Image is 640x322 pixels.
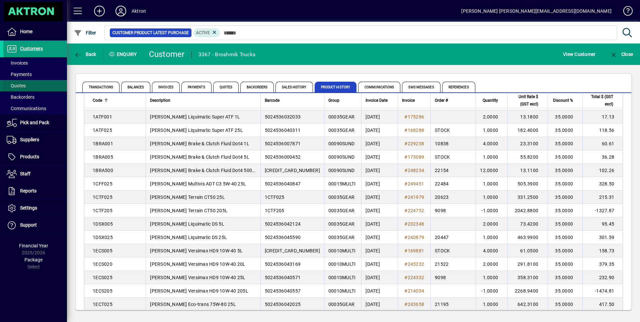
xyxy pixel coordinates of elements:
[150,141,249,146] span: [PERSON_NAME] Brake & Clutch Fluid Dot4 1L
[20,188,36,193] span: Reports
[404,235,407,240] span: #
[553,97,573,104] span: Discount %
[476,137,507,150] td: 4.0000
[193,28,220,37] mat-chip: Product Activation Status: Active
[582,271,623,284] td: 232.90
[404,114,407,119] span: #
[93,181,112,186] span: 1CFF025
[20,120,49,125] span: Pick and Pack
[507,110,548,124] td: 13.1800
[265,168,320,173] span: [CREDIT_CARD_NUMBER]
[328,248,356,253] span: 00010MULTI
[361,190,398,204] td: [DATE]
[361,110,398,124] td: [DATE]
[366,97,394,104] div: Invoice Date
[582,177,623,190] td: 328.50
[265,288,301,294] span: 5024536040557
[265,208,285,213] span: 1CTF205
[548,244,582,257] td: 35.0000
[548,164,582,177] td: 35.0000
[328,168,354,173] span: 00090SUND
[265,128,301,133] span: 5024536040311
[93,168,113,173] span: 1BRA500
[361,244,398,257] td: [DATE]
[152,82,180,92] span: Invoices
[93,114,112,119] span: 1ATF001
[3,200,67,217] a: Settings
[430,244,476,257] td: STOCK
[3,69,67,80] a: Payments
[610,52,633,57] span: Close
[93,235,113,240] span: 1DSX025
[93,128,112,133] span: 1ATF025
[408,261,424,267] span: 245232
[402,301,426,308] a: #243658
[476,150,507,164] td: 1.0000
[3,23,67,40] a: Home
[476,164,507,177] td: 12.0000
[213,82,239,92] span: Quotes
[476,257,507,271] td: 2.0000
[476,298,507,311] td: 1.0000
[476,177,507,190] td: 1.0000
[402,247,426,254] a: #169881
[461,6,612,16] div: [PERSON_NAME] [PERSON_NAME][EMAIL_ADDRESS][DOMAIN_NAME]
[265,97,320,104] div: Barcode
[548,150,582,164] td: 35.0000
[435,97,448,104] span: Order #
[402,207,426,214] a: #224752
[402,193,426,201] a: #241979
[328,288,356,294] span: 00010MULTI
[3,103,67,114] a: Communications
[548,190,582,204] td: 35.0000
[181,82,212,92] span: Payments
[7,72,32,77] span: Payments
[366,97,388,104] span: Invoice Date
[315,82,357,92] span: Product History
[150,194,225,200] span: [PERSON_NAME] Terrain CT50 25L
[328,154,354,160] span: 00090SUND
[582,204,623,217] td: -1327.87
[430,257,476,271] td: 21522
[507,190,548,204] td: 331.2500
[328,97,357,104] div: Group
[93,302,112,307] span: 1ECT025
[408,235,424,240] span: 240879
[112,29,189,36] span: Customer Product Latest Purchase
[7,60,28,66] span: Invoices
[587,93,613,108] span: Total $ (GST excl)
[265,141,301,146] span: 5024536007871
[476,284,507,298] td: -1.0000
[328,221,354,227] span: 00035GEAR
[582,257,623,271] td: 379.35
[361,137,398,150] td: [DATE]
[150,235,227,240] span: [PERSON_NAME] Liquimatic DS 25L
[3,91,67,103] a: Backorders
[476,204,507,217] td: -1.0000
[548,177,582,190] td: 35.0000
[582,231,623,244] td: 301.59
[548,231,582,244] td: 35.0000
[548,271,582,284] td: 35.0000
[404,208,407,213] span: #
[265,97,279,104] span: Barcode
[275,82,313,92] span: Sales History
[408,114,424,119] span: 175296
[402,234,426,241] a: #240879
[582,217,623,231] td: 95.45
[404,194,407,200] span: #
[265,194,285,200] span: 1CTF025
[3,80,67,91] a: Quotes
[150,114,240,119] span: [PERSON_NAME] Liquimatic Super ATF 1L
[548,284,582,298] td: 35.0000
[328,208,354,213] span: 00035GEAR
[408,208,424,213] span: 224752
[402,167,426,174] a: #248234
[93,261,112,267] span: 1ECS020
[476,190,507,204] td: 1.0000
[402,82,440,92] span: SMS Messages
[20,154,39,159] span: Products
[240,82,274,92] span: Backorders
[582,244,623,257] td: 158.73
[265,221,301,227] span: 5024536042124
